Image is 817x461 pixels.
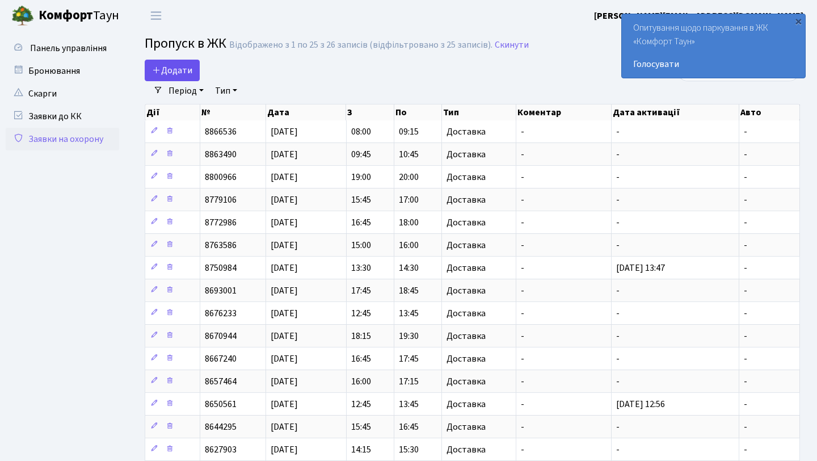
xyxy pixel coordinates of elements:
[744,194,747,206] span: -
[442,104,516,120] th: Тип
[271,125,298,138] span: [DATE]
[271,194,298,206] span: [DATE]
[399,330,419,342] span: 19:30
[11,5,34,27] img: logo.png
[271,262,298,274] span: [DATE]
[205,262,237,274] span: 8750984
[516,104,612,120] th: Коментар
[521,398,524,410] span: -
[521,443,524,456] span: -
[521,307,524,320] span: -
[447,218,486,227] span: Доставка
[616,239,620,252] span: -
[616,194,620,206] span: -
[521,353,524,365] span: -
[39,6,119,26] span: Таун
[205,216,237,229] span: 8772986
[447,445,486,454] span: Доставка
[594,10,803,22] b: [PERSON_NAME][EMAIL_ADDRESS][DOMAIN_NAME]
[145,33,226,53] span: Пропуск в ЖК
[447,195,486,204] span: Доставка
[744,421,747,433] span: -
[399,307,419,320] span: 13:45
[351,375,371,388] span: 16:00
[399,443,419,456] span: 15:30
[6,37,119,60] a: Панель управління
[612,104,740,120] th: Дата активації
[744,375,747,388] span: -
[793,15,804,27] div: ×
[205,194,237,206] span: 8779106
[6,105,119,128] a: Заявки до КК
[271,171,298,183] span: [DATE]
[521,239,524,252] span: -
[616,398,665,410] span: [DATE] 12:56
[351,262,371,274] span: 13:30
[616,216,620,229] span: -
[394,104,442,120] th: По
[744,443,747,456] span: -
[351,194,371,206] span: 15:45
[447,377,486,386] span: Доставка
[205,421,237,433] span: 8644295
[521,262,524,274] span: -
[351,148,371,161] span: 09:45
[447,354,486,363] span: Доставка
[616,125,620,138] span: -
[399,125,419,138] span: 09:15
[744,307,747,320] span: -
[351,421,371,433] span: 15:45
[616,284,620,297] span: -
[739,104,800,120] th: Авто
[521,171,524,183] span: -
[616,307,620,320] span: -
[271,307,298,320] span: [DATE]
[39,6,93,24] b: Комфорт
[744,125,747,138] span: -
[616,353,620,365] span: -
[447,127,486,136] span: Доставка
[266,104,346,120] th: Дата
[447,241,486,250] span: Доставка
[399,194,419,206] span: 17:00
[205,239,237,252] span: 8763586
[271,330,298,342] span: [DATE]
[351,284,371,297] span: 17:45
[399,284,419,297] span: 18:45
[142,6,170,25] button: Переключити навігацію
[205,443,237,456] span: 8627903
[447,422,486,431] span: Доставка
[351,125,371,138] span: 08:00
[351,216,371,229] span: 16:45
[271,284,298,297] span: [DATE]
[521,284,524,297] span: -
[399,375,419,388] span: 17:15
[744,171,747,183] span: -
[622,14,805,78] div: Опитування щодо паркування в ЖК «Комфорт Таун»
[152,64,192,77] span: Додати
[205,171,237,183] span: 8800966
[271,443,298,456] span: [DATE]
[205,398,237,410] span: 8650561
[521,194,524,206] span: -
[744,262,747,274] span: -
[164,81,208,100] a: Період
[616,421,620,433] span: -
[744,398,747,410] span: -
[145,60,200,81] a: Додати
[447,286,486,295] span: Доставка
[447,173,486,182] span: Доставка
[200,104,266,120] th: №
[616,262,665,274] span: [DATE] 13:47
[145,104,200,120] th: Дії
[351,307,371,320] span: 12:45
[594,9,803,23] a: [PERSON_NAME][EMAIL_ADDRESS][DOMAIN_NAME]
[351,398,371,410] span: 12:45
[205,307,237,320] span: 8676233
[399,398,419,410] span: 13:45
[205,148,237,161] span: 8863490
[744,216,747,229] span: -
[744,330,747,342] span: -
[271,148,298,161] span: [DATE]
[271,421,298,433] span: [DATE]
